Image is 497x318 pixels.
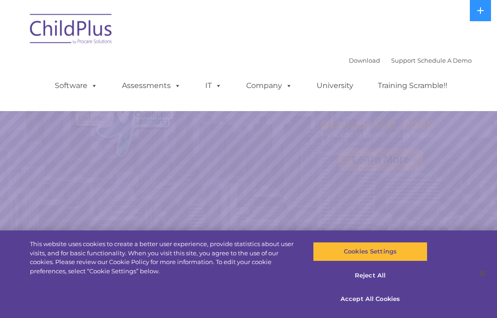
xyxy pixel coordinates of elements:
a: Learn More [338,148,423,171]
font: | [349,57,472,64]
a: University [307,77,363,95]
a: Schedule A Demo [417,57,472,64]
a: Company [237,77,301,95]
a: Support [391,57,416,64]
button: Reject All [313,266,427,285]
button: Cookies Settings [313,242,427,261]
img: ChildPlus by Procare Solutions [25,7,117,53]
div: This website uses cookies to create a better user experience, provide statistics about user visit... [30,240,298,276]
a: IT [196,77,231,95]
a: Download [349,57,380,64]
button: Accept All Cookies [313,289,427,309]
a: Training Scramble!! [369,77,457,95]
button: Close [472,263,492,283]
a: Software [46,77,107,95]
a: Assessments [113,77,190,95]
